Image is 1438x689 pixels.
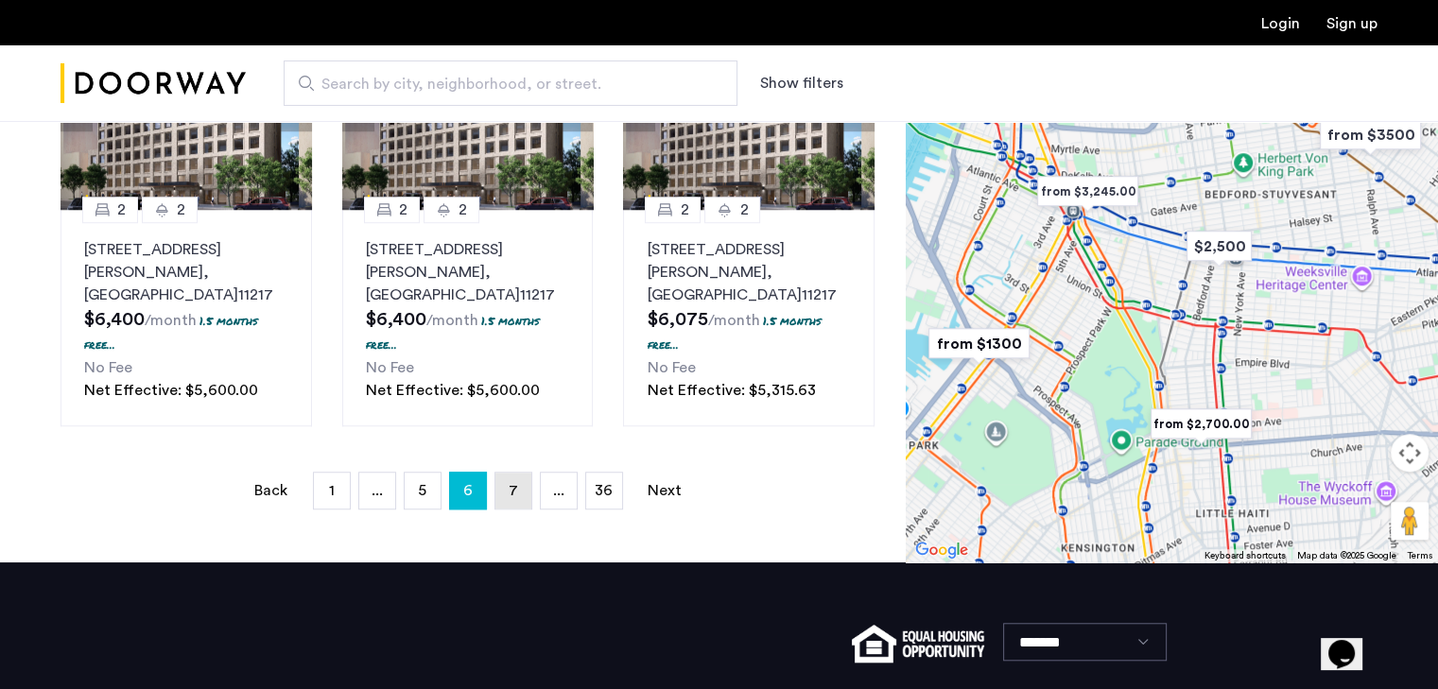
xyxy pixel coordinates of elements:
[284,60,737,106] input: Apartment Search
[61,48,246,119] a: Cazamio Logo
[1391,502,1429,540] button: Drag Pegman onto the map to open Street View
[1204,549,1286,562] button: Keyboard shortcuts
[366,383,540,398] span: Net Effective: $5,600.00
[61,48,246,119] img: logo
[910,538,973,562] img: Google
[84,238,288,306] p: [STREET_ADDRESS][PERSON_NAME] 11217
[1408,549,1432,562] a: Terms (opens in new tab)
[739,198,748,221] span: 2
[329,483,335,498] span: 1
[1305,106,1436,164] div: from $3500
[913,315,1045,372] div: from $1300
[509,483,518,498] span: 7
[595,483,613,498] span: 36
[1391,434,1429,472] button: Map camera controls
[366,310,426,329] span: $6,400
[760,72,843,95] button: Show or hide filters
[1297,551,1396,560] span: Map data ©2025 Google
[145,313,197,328] sub: /month
[680,198,688,221] span: 2
[1321,613,1381,670] iframe: chat widget
[399,198,407,221] span: 2
[646,473,684,508] a: Next
[84,383,258,398] span: Net Effective: $5,600.00
[366,313,540,353] p: 1.5 months free...
[852,625,983,663] img: equal-housing.png
[418,483,426,498] span: 5
[321,73,684,95] span: Search by city, neighborhood, or street.
[366,360,414,375] span: No Fee
[366,238,570,306] p: [STREET_ADDRESS][PERSON_NAME] 11217
[910,538,973,562] a: Open this area in Google Maps (opens a new window)
[84,360,132,375] span: No Fee
[647,310,707,329] span: $6,075
[1171,217,1267,275] div: $2,500
[1022,163,1153,220] div: from $3,245.00
[647,360,695,375] span: No Fee
[372,483,383,498] span: ...
[61,472,875,509] nav: Pagination
[117,198,126,221] span: 2
[1261,16,1300,31] a: Login
[647,383,815,398] span: Net Effective: $5,315.63
[647,238,851,306] p: [STREET_ADDRESS][PERSON_NAME] 11217
[459,198,467,221] span: 2
[1135,395,1267,453] div: from $2,700.00
[1003,623,1167,661] select: Language select
[707,313,759,328] sub: /month
[1326,16,1377,31] a: Registration
[623,210,875,426] a: 22[STREET_ADDRESS][PERSON_NAME], [GEOGRAPHIC_DATA]112171.5 months free...No FeeNet Effective: $5,...
[61,210,312,426] a: 22[STREET_ADDRESS][PERSON_NAME], [GEOGRAPHIC_DATA]112171.5 months free...No FeeNet Effective: $5,...
[342,210,594,426] a: 22[STREET_ADDRESS][PERSON_NAME], [GEOGRAPHIC_DATA]112171.5 months free...No FeeNet Effective: $5,...
[463,475,473,506] span: 6
[84,310,145,329] span: $6,400
[177,198,185,221] span: 2
[252,473,290,508] a: Back
[553,483,564,498] span: ...
[426,313,478,328] sub: /month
